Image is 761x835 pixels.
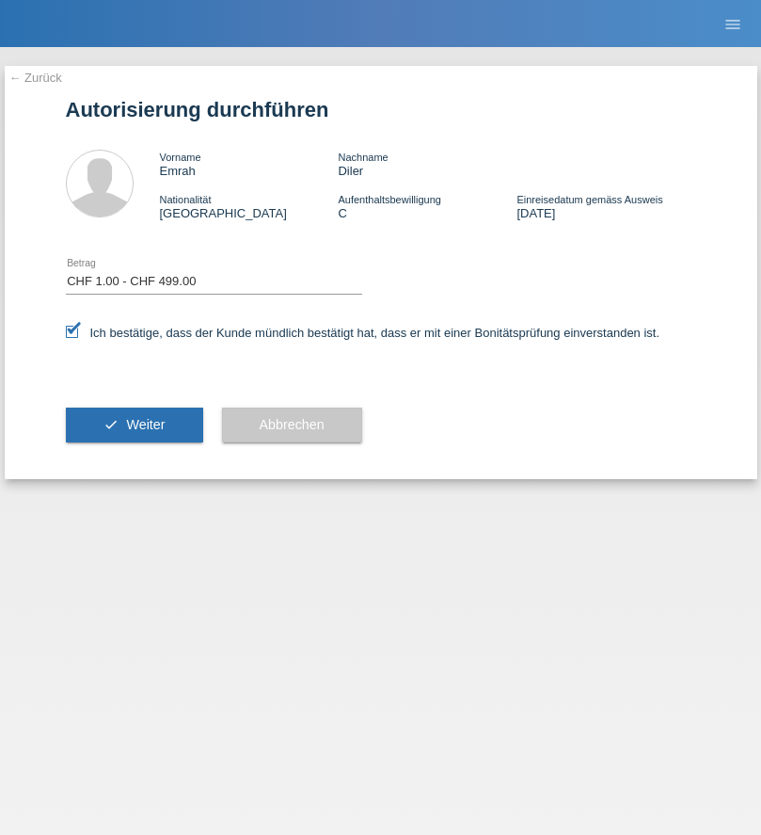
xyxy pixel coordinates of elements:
div: Emrah [160,150,339,178]
span: Nachname [338,152,388,163]
a: menu [714,18,752,29]
div: [DATE] [516,192,695,220]
h1: Autorisierung durchführen [66,98,696,121]
div: [GEOGRAPHIC_DATA] [160,192,339,220]
label: Ich bestätige, dass der Kunde mündlich bestätigt hat, dass er mit einer Bonitätsprüfung einversta... [66,326,660,340]
span: Einreisedatum gemäss Ausweis [516,194,662,205]
button: Abbrechen [222,408,362,443]
span: Abbrechen [260,417,325,432]
i: check [103,417,119,432]
span: Weiter [126,417,165,432]
i: menu [723,15,742,34]
a: ← Zurück [9,71,62,85]
span: Vorname [160,152,201,163]
button: check Weiter [66,408,203,443]
span: Nationalität [160,194,212,205]
span: Aufenthaltsbewilligung [338,194,440,205]
div: C [338,192,516,220]
div: Diler [338,150,516,178]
